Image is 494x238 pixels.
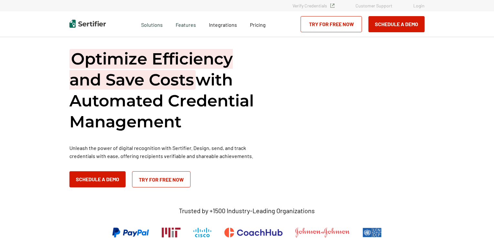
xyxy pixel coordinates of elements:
h1: with Automated Credential Management [69,48,263,132]
img: Massachusetts Institute of Technology [162,228,180,237]
img: Johnson & Johnson [295,228,350,237]
img: UNDP [363,228,382,237]
span: Solutions [141,20,163,28]
span: Features [176,20,196,28]
span: Pricing [250,22,266,28]
img: CoachHub [224,228,283,237]
a: Pricing [250,20,266,28]
a: Integrations [209,20,237,28]
span: Optimize Efficiency and Save Costs [69,49,233,90]
img: Cisco [193,228,211,237]
img: PayPal [112,228,149,237]
a: Try for Free Now [301,16,362,32]
p: Unleash the power of digital recognition with Sertifier. Design, send, and track credentials with... [69,144,263,160]
img: Sertifier | Digital Credentialing Platform [69,20,106,28]
a: Customer Support [355,3,392,8]
a: Verify Credentials [293,3,334,8]
a: Try for Free Now [132,171,190,187]
span: Integrations [209,22,237,28]
a: Login [413,3,425,8]
img: Verified [330,4,334,8]
p: Trusted by +1500 Industry-Leading Organizations [179,207,315,215]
